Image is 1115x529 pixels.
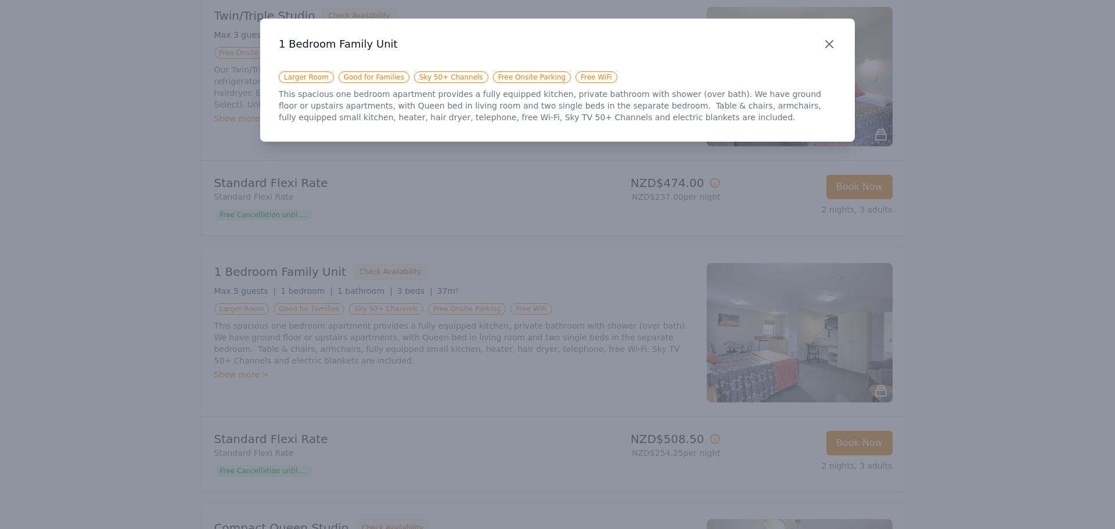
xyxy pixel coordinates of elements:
span: Free Onsite Parking [493,71,571,83]
span: Good for Families [339,71,409,83]
span: Larger Room [279,71,334,83]
span: Sky 50+ Channels [414,71,488,83]
p: This spacious one bedroom apartment provides a fully equipped kitchen, private bathroom with show... [279,88,836,123]
span: Free WiFi [576,71,617,83]
h3: 1 Bedroom Family Unit [279,37,836,51]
